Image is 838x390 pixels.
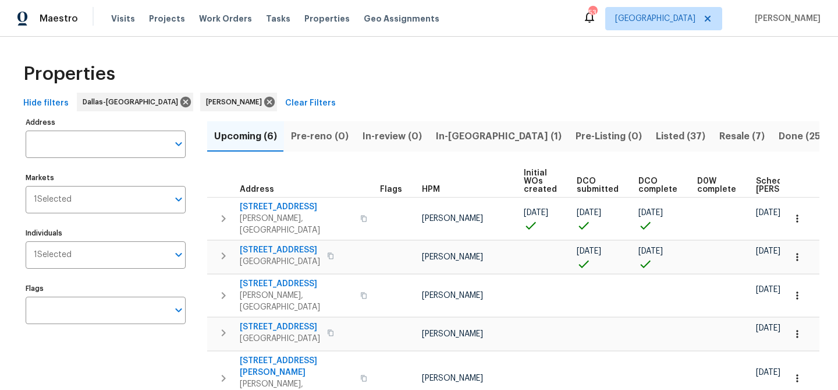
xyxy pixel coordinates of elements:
[524,169,557,194] span: Initial WOs created
[240,256,320,268] span: [GEOGRAPHIC_DATA]
[19,93,73,114] button: Hide filters
[240,355,353,378] span: [STREET_ADDRESS][PERSON_NAME]
[40,13,78,24] span: Maestro
[149,13,185,24] span: Projects
[26,119,186,126] label: Address
[26,174,186,181] label: Markets
[576,128,642,145] span: Pre-Listing (0)
[23,68,115,80] span: Properties
[756,286,780,294] span: [DATE]
[26,285,186,292] label: Flags
[363,128,422,145] span: In-review (0)
[436,128,562,145] span: In-[GEOGRAPHIC_DATA] (1)
[656,128,705,145] span: Listed (37)
[285,96,336,111] span: Clear Filters
[697,177,736,194] span: D0W complete
[588,7,596,19] div: 53
[83,96,183,108] span: Dallas-[GEOGRAPHIC_DATA]
[750,13,821,24] span: [PERSON_NAME]
[171,136,187,152] button: Open
[280,93,340,114] button: Clear Filters
[240,321,320,333] span: [STREET_ADDRESS]
[26,230,186,237] label: Individuals
[638,247,663,255] span: [DATE]
[240,333,320,345] span: [GEOGRAPHIC_DATA]
[524,209,548,217] span: [DATE]
[171,302,187,318] button: Open
[380,185,402,194] span: Flags
[719,128,765,145] span: Resale (7)
[34,195,72,205] span: 1 Selected
[638,209,663,217] span: [DATE]
[240,185,274,194] span: Address
[577,177,619,194] span: DCO submitted
[422,330,483,338] span: [PERSON_NAME]
[422,374,483,382] span: [PERSON_NAME]
[206,96,267,108] span: [PERSON_NAME]
[422,253,483,261] span: [PERSON_NAME]
[756,177,822,194] span: Scheduled [PERSON_NAME]
[577,247,601,255] span: [DATE]
[214,128,277,145] span: Upcoming (6)
[577,209,601,217] span: [DATE]
[34,250,72,260] span: 1 Selected
[77,93,193,111] div: Dallas-[GEOGRAPHIC_DATA]
[756,324,780,332] span: [DATE]
[111,13,135,24] span: Visits
[779,128,830,145] span: Done (252)
[199,13,252,24] span: Work Orders
[422,215,483,223] span: [PERSON_NAME]
[240,278,353,290] span: [STREET_ADDRESS]
[422,291,483,300] span: [PERSON_NAME]
[756,209,780,217] span: [DATE]
[240,290,353,313] span: [PERSON_NAME], [GEOGRAPHIC_DATA]
[171,247,187,263] button: Open
[638,177,677,194] span: DCO complete
[364,13,439,24] span: Geo Assignments
[291,128,349,145] span: Pre-reno (0)
[756,247,780,255] span: [DATE]
[422,185,440,194] span: HPM
[200,93,277,111] div: [PERSON_NAME]
[304,13,350,24] span: Properties
[171,191,187,208] button: Open
[23,96,69,111] span: Hide filters
[615,13,695,24] span: [GEOGRAPHIC_DATA]
[240,244,320,256] span: [STREET_ADDRESS]
[266,15,290,23] span: Tasks
[240,201,353,213] span: [STREET_ADDRESS]
[756,368,780,377] span: [DATE]
[240,213,353,236] span: [PERSON_NAME], [GEOGRAPHIC_DATA]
